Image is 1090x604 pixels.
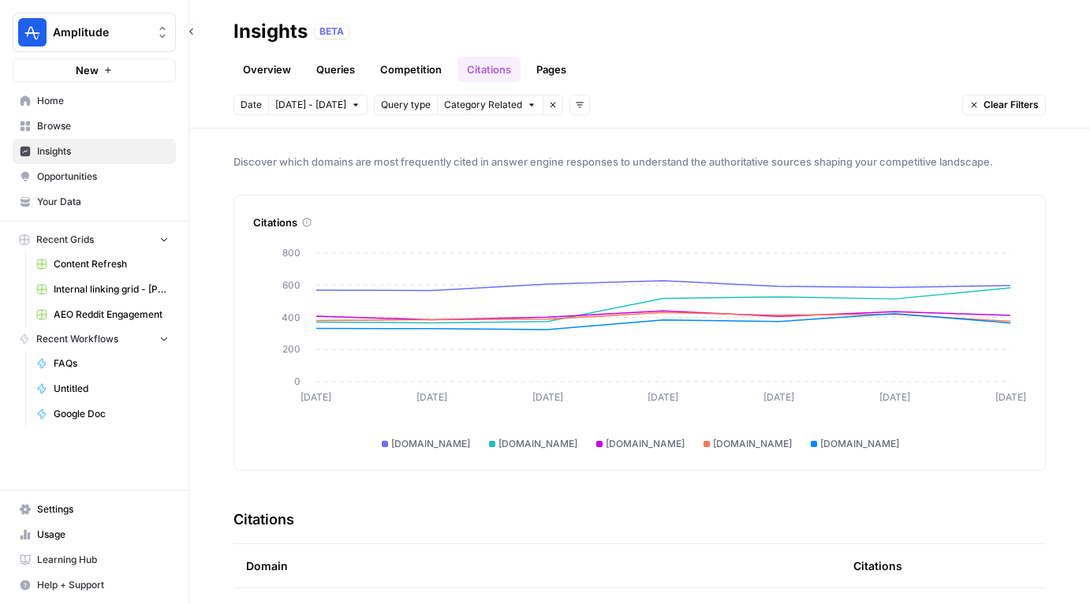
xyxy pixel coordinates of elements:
div: BETA [314,24,349,39]
span: Learning Hub [37,553,169,567]
a: Google Doc [29,401,176,427]
span: [DOMAIN_NAME] [606,437,685,451]
button: Clear Filters [962,95,1046,115]
button: Category Related [437,95,543,115]
button: Recent Grids [13,228,176,252]
a: Competition [371,57,451,82]
span: Usage [37,528,169,542]
a: Citations [457,57,521,82]
button: [DATE] - [DATE] [268,95,368,115]
tspan: 0 [294,375,300,387]
span: Help + Support [37,578,169,592]
tspan: 400 [282,311,300,323]
span: [DATE] - [DATE] [275,98,346,112]
span: Category Related [444,98,522,112]
span: [DOMAIN_NAME] [713,437,792,451]
a: Untitled [29,376,176,401]
button: Workspace: Amplitude [13,13,176,52]
span: Content Refresh [54,257,169,271]
span: Settings [37,502,169,516]
span: FAQs [54,356,169,371]
tspan: [DATE] [416,391,447,403]
tspan: [DATE] [763,391,794,403]
a: Learning Hub [13,547,176,572]
tspan: [DATE] [532,391,563,403]
span: Browse [37,119,169,133]
button: Help + Support [13,572,176,598]
a: Insights [13,139,176,164]
span: Internal linking grid - [PERSON_NAME] [54,282,169,296]
span: [DOMAIN_NAME] [391,437,470,451]
span: Clear Filters [984,98,1039,112]
a: Home [13,88,176,114]
tspan: 600 [282,279,300,291]
button: New [13,58,176,82]
span: Recent Grids [36,233,94,247]
a: AEO Reddit Engagement [29,302,176,327]
tspan: 200 [282,343,300,355]
a: Content Refresh [29,252,176,277]
span: Your Data [37,195,169,209]
span: Recent Workflows [36,332,118,346]
div: Domain [246,544,828,587]
a: FAQs [29,351,176,376]
span: [DOMAIN_NAME] [820,437,899,451]
span: New [76,62,99,78]
span: Untitled [54,382,169,396]
span: Home [37,94,169,108]
tspan: [DATE] [648,391,678,403]
span: Google Doc [54,407,169,421]
span: Query type [381,98,431,112]
span: AEO Reddit Engagement [54,308,169,322]
a: Settings [13,497,176,522]
a: Overview [233,57,300,82]
a: Internal linking grid - [PERSON_NAME] [29,277,176,302]
button: Recent Workflows [13,327,176,351]
tspan: [DATE] [300,391,331,403]
span: Discover which domains are most frequently cited in answer engine responses to understand the aut... [233,154,1046,170]
a: Your Data [13,189,176,214]
a: Queries [307,57,364,82]
img: Amplitude Logo [18,18,47,47]
tspan: 800 [282,247,300,259]
a: Pages [527,57,576,82]
div: Citations [253,214,1026,230]
div: Citations [853,544,902,587]
span: Date [241,98,262,112]
h3: Citations [233,509,294,531]
span: Amplitude [53,24,148,40]
tspan: [DATE] [995,391,1026,403]
span: [DOMAIN_NAME] [498,437,577,451]
span: Opportunities [37,170,169,184]
a: Browse [13,114,176,139]
tspan: [DATE] [879,391,910,403]
div: Insights [233,19,308,44]
span: Insights [37,144,169,158]
a: Opportunities [13,164,176,189]
a: Usage [13,522,176,547]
